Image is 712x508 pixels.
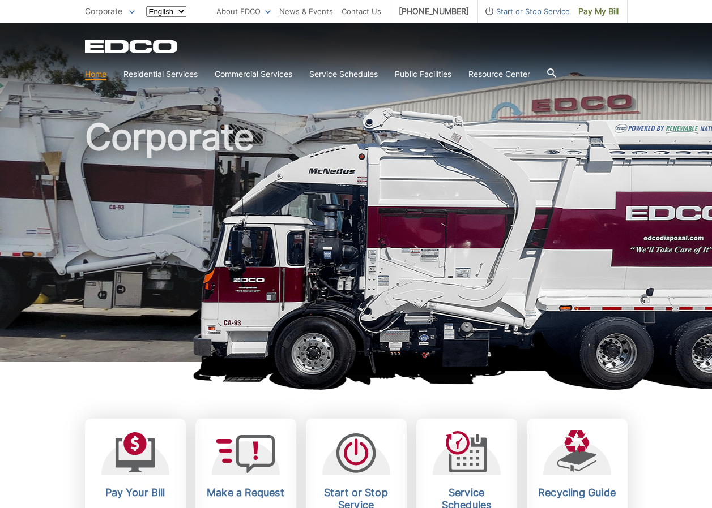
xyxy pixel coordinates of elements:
[146,6,186,17] select: Select a language
[85,40,179,53] a: EDCD logo. Return to the homepage.
[215,68,292,80] a: Commercial Services
[85,68,106,80] a: Home
[85,119,628,367] h1: Corporate
[204,487,288,499] h2: Make a Request
[279,5,333,18] a: News & Events
[578,5,619,18] span: Pay My Bill
[468,68,530,80] a: Resource Center
[85,6,122,16] span: Corporate
[535,487,619,499] h2: Recycling Guide
[342,5,381,18] a: Contact Us
[309,68,378,80] a: Service Schedules
[93,487,177,499] h2: Pay Your Bill
[395,68,451,80] a: Public Facilities
[123,68,198,80] a: Residential Services
[216,5,271,18] a: About EDCO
